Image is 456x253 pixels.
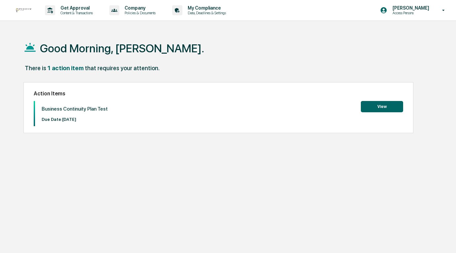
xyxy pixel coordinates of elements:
p: Access Persons [387,11,433,15]
h1: Good Morning, [PERSON_NAME]. [40,42,204,55]
a: View [361,103,403,109]
p: Data, Deadlines & Settings [182,11,229,15]
button: View [361,101,403,112]
div: that requires your attention. [85,65,160,72]
p: Due Date: [DATE] [42,117,108,122]
p: Get Approval [55,5,96,11]
img: logo [16,8,32,12]
p: [PERSON_NAME] [387,5,433,11]
div: 1 action item [48,65,84,72]
p: Business Continuity Plan Test [42,106,108,112]
h2: Action Items [34,90,403,97]
p: My Compliance [182,5,229,11]
div: There is [25,65,46,72]
p: Company [119,5,159,11]
p: Policies & Documents [119,11,159,15]
p: Content & Transactions [55,11,96,15]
